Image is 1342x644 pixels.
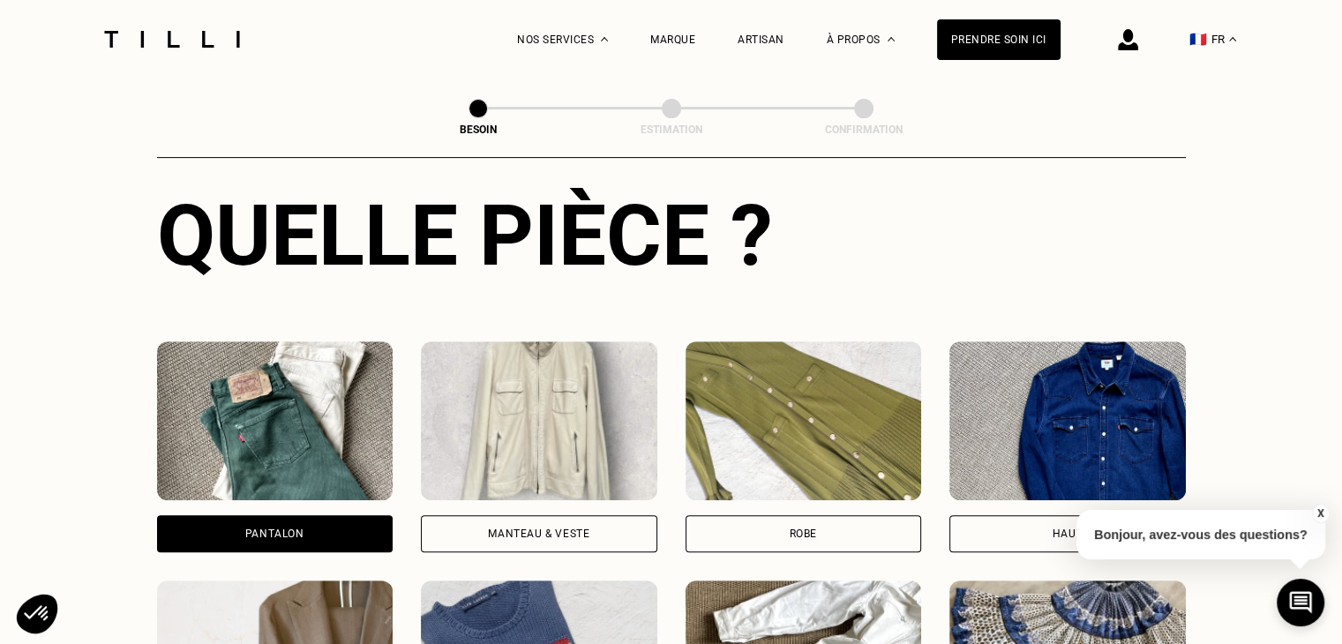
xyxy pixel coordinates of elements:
span: 🇫🇷 [1189,31,1207,48]
img: Tilli retouche votre Haut [949,341,1186,500]
img: Tilli retouche votre Pantalon [157,341,394,500]
img: Menu déroulant [601,37,608,41]
img: Tilli retouche votre Robe [686,341,922,500]
div: Pantalon [245,528,304,539]
div: Manteau & Veste [488,528,589,539]
a: Artisan [738,34,784,46]
div: Besoin [390,124,566,136]
a: Prendre soin ici [937,19,1061,60]
p: Bonjour, avez-vous des questions? [1076,510,1325,559]
img: icône connexion [1118,29,1138,50]
div: Confirmation [776,124,952,136]
img: menu déroulant [1229,37,1236,41]
div: Haut [1053,528,1083,539]
img: Menu déroulant à propos [888,37,895,41]
img: Logo du service de couturière Tilli [98,31,246,48]
div: Robe [790,528,817,539]
div: Quelle pièce ? [157,186,1186,285]
button: X [1311,504,1329,523]
div: Estimation [583,124,760,136]
img: Tilli retouche votre Manteau & Veste [421,341,657,500]
a: Marque [650,34,695,46]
